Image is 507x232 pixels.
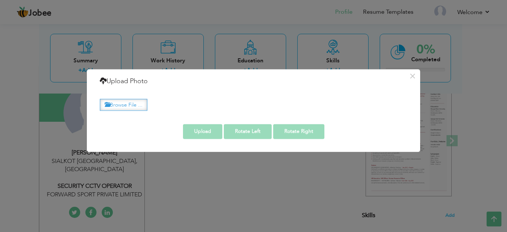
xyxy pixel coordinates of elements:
button: × [406,70,418,82]
button: Rotate Left [224,124,272,139]
button: Upload [183,124,222,139]
h4: Upload Photo [100,76,148,86]
button: Rotate Right [273,124,324,139]
label: Browse File ... [100,99,147,111]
